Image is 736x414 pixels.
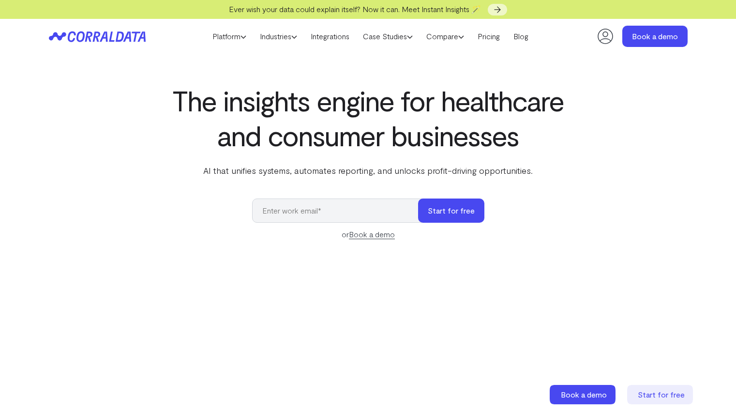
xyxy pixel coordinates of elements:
[252,229,484,240] div: or
[507,29,535,44] a: Blog
[638,390,685,399] span: Start for free
[356,29,420,44] a: Case Studies
[252,199,428,223] input: Enter work email*
[471,29,507,44] a: Pricing
[418,199,484,223] button: Start for free
[349,230,395,239] a: Book a demo
[550,385,617,404] a: Book a demo
[304,29,356,44] a: Integrations
[171,164,566,177] p: AI that unifies systems, automates reporting, and unlocks profit-driving opportunities.
[622,26,688,47] a: Book a demo
[420,29,471,44] a: Compare
[229,4,481,14] span: Ever wish your data could explain itself? Now it can. Meet Instant Insights 🪄
[561,390,607,399] span: Book a demo
[627,385,695,404] a: Start for free
[253,29,304,44] a: Industries
[206,29,253,44] a: Platform
[171,83,566,153] h1: The insights engine for healthcare and consumer businesses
